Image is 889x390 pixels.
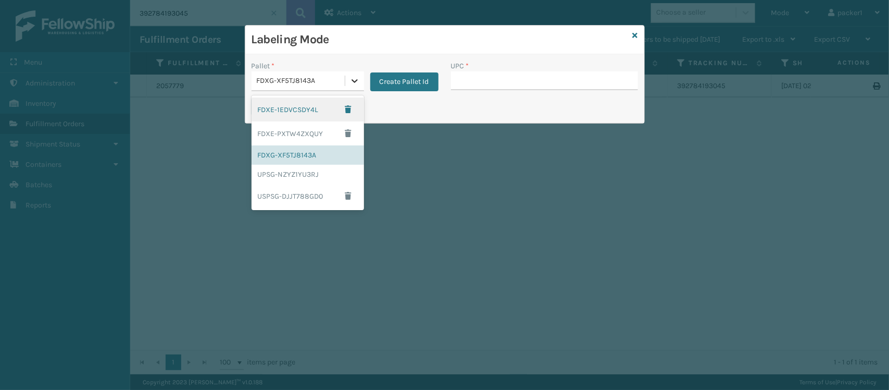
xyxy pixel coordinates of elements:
div: UPSG-NZYZ1YU3RJ [252,165,364,184]
div: FDXE-PXTW4ZXQUY [252,121,364,145]
button: Create Pallet Id [370,72,439,91]
h3: Labeling Mode [252,32,629,47]
label: Pallet [252,60,275,71]
div: USPSG-DJJT788GD0 [252,184,364,208]
div: FDXG-XF5TJ8143A [257,76,346,87]
div: FDXG-XF5TJ8143A [252,145,364,165]
div: FDXE-1EDVCSDY4L [252,97,364,121]
label: UPC [451,60,469,71]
